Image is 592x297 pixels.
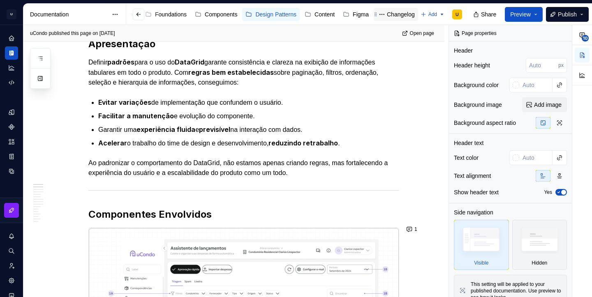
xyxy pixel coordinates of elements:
h2: Apresentação [88,37,399,51]
a: Assets [5,135,18,148]
a: Settings [5,274,18,287]
button: 1 [404,223,421,235]
a: Content [301,8,338,21]
span: 1 [414,226,417,233]
span: Publish [558,10,577,18]
div: Figma [353,10,369,18]
strong: previsível [199,125,230,134]
a: Open page [400,28,438,39]
div: Changelog [387,10,415,18]
div: U [7,9,16,19]
a: Analytics [5,61,18,74]
a: Design tokens [5,106,18,119]
div: Header text [454,139,483,147]
div: Background image [454,101,502,109]
strong: Acelerar [98,139,127,147]
button: Publish [546,7,589,22]
a: Data sources [5,165,18,178]
a: Code automation [5,76,18,89]
strong: Componentes Envolvidos [88,208,212,220]
a: Invite team [5,259,18,272]
div: Header [454,46,473,55]
a: Storybook stories [5,150,18,163]
a: Foundations [142,8,190,21]
div: Text color [454,154,479,162]
a: Figma [340,8,372,21]
div: Hidden [532,260,547,266]
button: Add [418,9,447,20]
p: e evolução do componente. [98,111,399,121]
a: Changelog [374,8,418,21]
p: Ao padronizar o comportamento do DataGrid, não estamos apenas criando regras, mas fortalecendo a ... [88,158,399,178]
div: Page tree [98,6,384,23]
div: U [456,11,459,18]
input: Auto [519,78,553,92]
div: Text alignment [454,172,491,180]
span: uCondo [30,30,47,37]
button: Share [469,7,502,22]
input: Auto [519,150,553,165]
strong: experiência fluida [136,125,195,134]
p: o trabalho do time de design e desenvolvimento, . [98,138,399,148]
p: Garantir uma e na interação com dados. [98,124,399,135]
div: Components [205,10,237,18]
button: Search ⌘K [5,244,18,258]
p: de implementação que confundem o usuário. [98,97,399,108]
span: 10 [582,35,589,41]
span: Add image [534,101,562,109]
strong: regras bem estabelecidas [188,68,274,76]
label: Yes [544,189,552,196]
span: Open page [410,30,434,37]
div: published this page on [DATE] [49,30,115,37]
p: Definir para o uso do garante consistência e clareza na exibição de informações tabulares em todo... [88,57,399,87]
div: Documentation [30,10,108,18]
input: Auto [526,58,558,73]
button: Add image [522,97,567,112]
div: Content [314,10,335,18]
strong: Facilitar a manutenção [98,112,174,120]
a: Components [192,8,240,21]
div: Design Patterns [255,10,296,18]
span: Add [428,11,437,18]
div: Hidden [512,220,567,270]
button: U [2,5,21,23]
strong: Evitar variações [98,98,151,106]
strong: DataGrid [175,58,204,66]
a: Components [5,120,18,134]
span: Share [481,10,496,18]
div: Background aspect ratio [454,119,516,127]
a: Documentation [5,46,18,60]
div: Foundations [155,10,187,18]
div: Visible [454,220,509,270]
p: px [558,62,564,69]
span: Preview [510,10,531,18]
button: Preview [505,7,543,22]
strong: padrões [107,58,134,66]
button: Notifications [5,230,18,243]
div: Background color [454,81,499,89]
strong: reduzindo retrabalho [268,139,338,147]
div: Header height [454,61,490,69]
div: Show header text [454,188,499,196]
div: Visible [474,260,488,266]
a: Home [5,32,18,45]
a: Design Patterns [242,8,300,21]
div: Side navigation [454,208,493,216]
